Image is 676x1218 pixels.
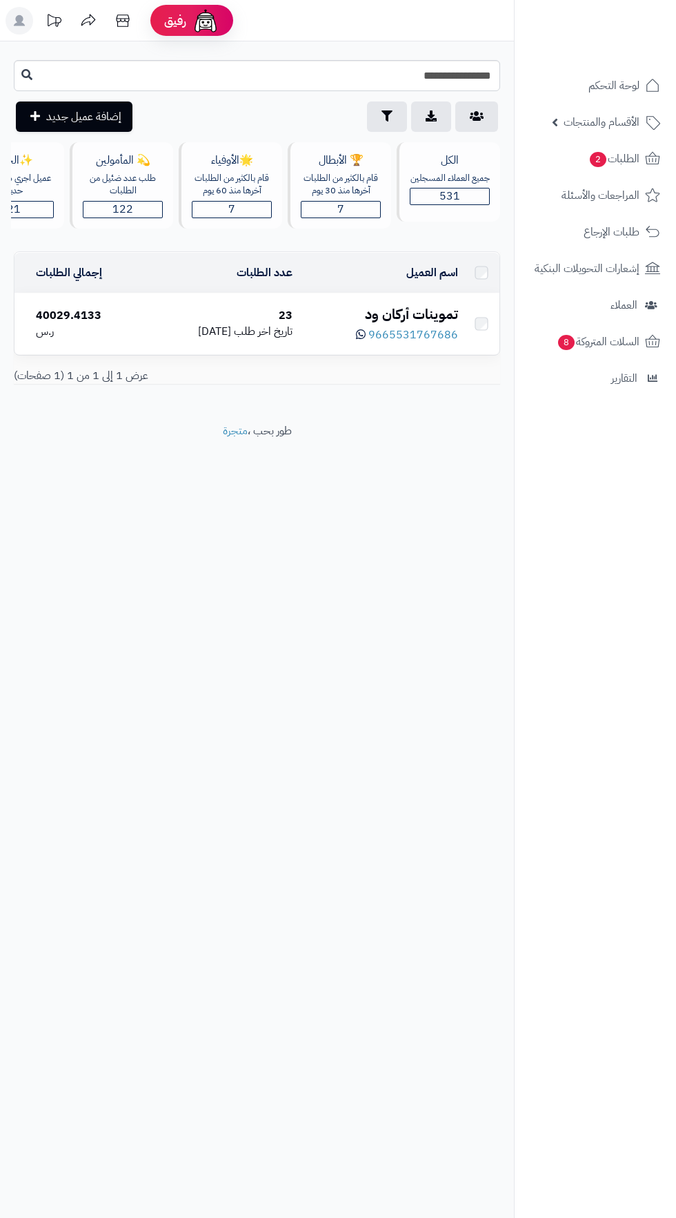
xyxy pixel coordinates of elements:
[223,423,248,439] a: متجرة
[523,69,668,102] a: لوحة التحكم
[611,369,637,388] span: التقارير
[83,202,162,217] span: 122
[535,259,639,278] span: إشعارات التحويلات البنكية
[36,324,138,340] div: ر.س
[149,308,292,324] div: 23
[301,172,381,197] div: قام بالكثير من الطلبات آخرها منذ 30 يوم
[164,12,186,29] span: رفيق
[584,222,639,242] span: طلبات الإرجاع
[561,186,639,205] span: المراجعات والأسئلة
[394,142,503,241] a: الكلجميع العملاء المسجلين531
[410,172,490,185] div: جميع العملاء المسجلين
[406,264,458,281] a: اسم العميل
[192,202,271,217] span: 7
[304,304,458,325] div: تموينات أركان ود
[523,325,668,358] a: السلات المتروكة8
[192,153,272,168] div: 🌟الأوفياء
[356,327,458,343] a: 9665531767686
[523,362,668,395] a: التقارير
[610,296,637,315] span: العملاء
[410,188,489,204] span: 531
[285,142,394,241] a: 🏆 الأبطالقام بالكثير من الطلبات آخرها منذ 30 يوم7
[176,142,285,241] a: 🌟الأوفياءقام بالكثير من الطلبات آخرها منذ 60 يوم7
[36,308,138,324] div: 40029.4133
[523,252,668,285] a: إشعارات التحويلات البنكية
[36,264,102,281] a: إجمالي الطلبات
[590,152,606,167] span: 2
[301,153,381,168] div: 🏆 الأبطال
[237,264,292,281] a: عدد الطلبات
[37,7,71,38] a: تحديثات المنصة
[192,172,272,197] div: قام بالكثير من الطلبات آخرها منذ 60 يوم
[192,7,219,35] img: ai-face.png
[523,179,668,212] a: المراجعات والأسئلة
[564,113,639,132] span: الأقسام والمنتجات
[149,324,292,340] div: [DATE]
[16,101,132,132] a: إضافة عميل جديد
[523,215,668,249] a: طلبات الإرجاع
[368,327,458,343] span: 9665531767686
[67,142,176,241] a: 💫 المأمولينطلب عدد ضئيل من الطلبات122
[588,149,639,168] span: الطلبات
[557,332,639,351] span: السلات المتروكة
[3,368,510,384] div: عرض 1 إلى 1 من 1 (1 صفحات)
[588,76,639,95] span: لوحة التحكم
[558,335,575,350] span: 8
[523,142,668,175] a: الطلبات2
[410,153,490,168] div: الكل
[301,202,380,217] span: 7
[83,153,163,168] div: 💫 المأمولين
[83,172,163,197] div: طلب عدد ضئيل من الطلبات
[523,289,668,322] a: العملاء
[46,108,121,125] span: إضافة عميل جديد
[234,323,292,340] span: تاريخ اخر طلب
